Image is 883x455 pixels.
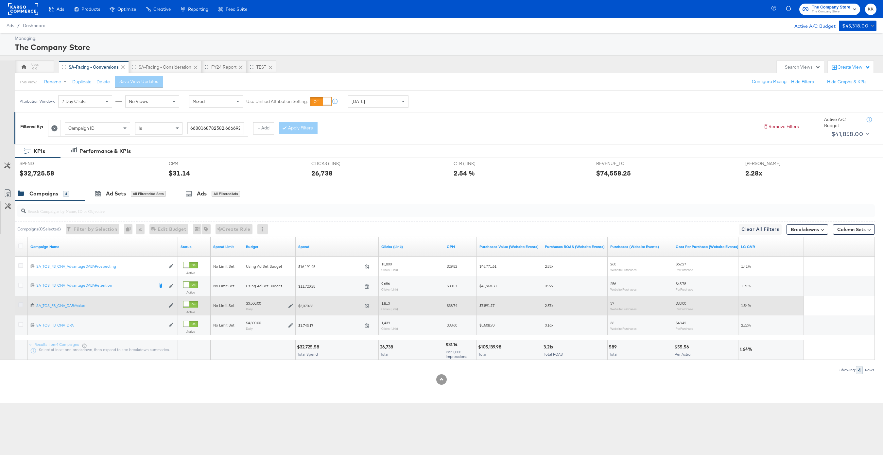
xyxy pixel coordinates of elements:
[447,323,457,328] span: $38.60
[213,264,234,269] span: No Limit Set
[129,98,148,104] span: No Views
[545,283,553,288] span: 3.92x
[447,283,457,288] span: $30.57
[544,352,563,357] span: Total ROAS
[838,64,870,71] div: Create View
[479,323,494,328] span: $5,508.70
[829,129,871,139] button: $41,858.00
[20,168,54,178] div: $32,725.58
[106,190,126,197] div: Ad Sets
[839,368,856,372] div: Showing:
[745,168,762,178] div: 2.28x
[81,7,100,12] span: Products
[674,344,691,350] div: $55.56
[197,190,207,197] div: Ads
[79,147,131,155] div: Performance & KPIs
[20,160,69,167] span: SPEND
[380,344,395,350] div: 26,738
[20,79,37,85] div: This View:
[454,168,475,178] div: 2.54 %
[36,283,154,288] div: SA_TCS_FB_CNV_AdvantageDABARetention
[479,303,494,308] span: $7,891.17
[676,320,686,325] span: $48.42
[31,65,37,72] div: KK
[226,7,247,12] span: Feed Suite
[169,160,218,167] span: CPM
[187,122,244,134] input: Enter a search term
[297,344,321,350] div: $32,725.58
[23,23,45,28] a: Dashboard
[609,344,619,350] div: 589
[298,284,362,289] span: $11,720.28
[447,264,457,269] span: $29.82
[785,64,821,70] div: Search Views
[827,79,867,85] button: Hide Graphs & KPIs
[63,191,69,197] div: 4
[610,301,614,306] span: 37
[740,346,754,352] div: 1.64%
[741,323,751,328] span: 2.22%
[298,323,362,328] span: $1,743.17
[117,7,136,12] span: Optimize
[741,225,779,233] span: Clear All Filters
[15,35,875,42] div: Managing:
[596,160,645,167] span: REVENUE_LC
[36,264,165,269] div: SA_TCS_FB_CNV_AdvantageDABAProspecting
[788,21,836,30] div: Active A/C Budget
[610,287,637,291] sub: Website Purchases
[246,283,293,289] div: Using Ad Set Budget
[676,261,686,266] span: $62.27
[183,310,198,314] label: Active
[839,21,876,31] button: $45,318.00
[183,290,198,295] label: Active
[741,264,751,269] span: 1.41%
[36,323,165,328] a: SA_TCS_FB_CNV_DPA
[763,124,799,130] button: Remove Filters
[381,281,390,286] span: 9,686
[311,168,333,178] div: 26,738
[676,301,686,306] span: $83.00
[865,368,875,372] div: Rows
[298,264,362,269] span: $16,191.25
[34,147,45,155] div: KPIs
[799,4,860,15] button: The Company StoreThe Company Store
[446,349,467,359] span: Per 1,000 Impressions
[57,7,64,12] span: Ads
[298,244,376,249] a: The total amount spent to date.
[253,122,274,134] button: + Add
[833,224,875,235] button: Column Sets
[246,98,308,105] label: Use Unified Attribution Setting:
[62,98,87,104] span: 7 Day Clicks
[40,76,74,88] button: Rename
[610,327,637,330] sub: Website Purchases
[676,281,686,286] span: $45.78
[741,303,751,308] span: 1.54%
[787,224,828,235] button: Breakdowns
[256,64,266,70] div: TEST
[831,129,863,139] div: $41,858.00
[205,65,208,69] div: Drag to reorder tab
[213,303,234,308] span: No Limit Set
[72,79,92,85] button: Duplicate
[812,4,850,11] span: The Company Store
[381,320,390,325] span: 1,439
[188,7,208,12] span: Reporting
[246,327,253,330] sub: Daily
[447,303,457,308] span: $38.74
[36,303,165,309] a: SA_TCS_FB_CNV_DABAValue
[169,168,190,178] div: $31.14
[29,190,58,197] div: Campaigns
[739,224,782,235] button: Clear All Filters
[609,352,617,357] span: Total
[298,303,362,308] span: $3,070.88
[297,352,318,357] span: Total Spend
[812,9,850,14] span: The Company Store
[36,264,165,269] a: SA_TCS_FB_CNV_AdvantageDABAProspecting
[183,271,198,275] label: Active
[68,125,95,131] span: Campaign ID
[741,244,801,249] a: 1/0 Purchases / Clicks
[36,303,165,308] div: SA_TCS_FB_CNV_DABAValue
[30,244,175,249] a: Your campaign name.
[610,244,670,249] a: The number of times a purchase was made tracked by your Custom Audience pixel on your website aft...
[479,244,540,249] a: The total value of the purchase actions tracked by your Custom Audience pixel on your website aft...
